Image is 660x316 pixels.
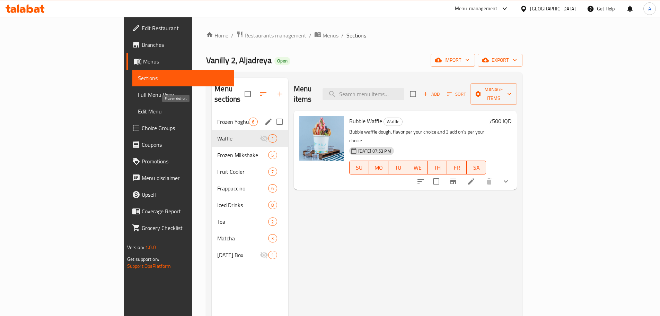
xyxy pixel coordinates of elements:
[530,5,576,12] div: [GEOGRAPHIC_DATA]
[145,243,156,252] span: 1.0.0
[483,56,517,65] span: export
[217,251,260,259] div: Ramadan Box
[142,174,228,182] span: Menu disclaimer
[142,24,228,32] span: Edit Restaurant
[217,234,268,242] span: Matcha
[469,163,483,173] span: SA
[391,163,405,173] span: TU
[217,201,268,209] span: Iced Drinks
[126,20,234,36] a: Edit Restaurant
[299,116,344,161] img: Bubble Waffle
[263,117,274,127] button: edit
[217,168,268,176] span: Fruit Cooler
[349,161,369,174] button: SU
[268,168,277,176] div: items
[346,31,366,40] span: Sections
[420,89,442,100] span: Add item
[217,134,260,143] div: Waffle
[138,107,228,116] span: Edit Menu
[476,85,511,103] span: Manage items
[126,203,234,220] a: Coverage Report
[126,53,234,70] a: Menus
[142,224,228,232] span: Grocery Checklist
[212,247,288,263] div: [DATE] Box1
[384,118,402,126] span: Waffle
[212,130,288,147] div: Waffle1
[274,57,290,65] div: Open
[648,5,651,12] span: A
[489,116,511,126] h6: 7500 IQD
[126,186,234,203] a: Upsell
[212,113,288,130] div: Frozen Yoghurt6edit
[212,147,288,163] div: Frozen Milkshake5
[268,217,277,226] div: items
[268,201,277,209] div: items
[127,243,144,252] span: Version:
[126,120,234,136] a: Choice Groups
[268,251,277,259] div: items
[478,54,522,67] button: export
[502,177,510,186] svg: Show Choices
[447,90,466,98] span: Sort
[142,140,228,149] span: Coupons
[212,230,288,247] div: Matcha3
[445,89,468,100] button: Sort
[142,207,228,215] span: Coverage Report
[269,135,276,142] span: 1
[269,202,276,208] span: 8
[217,184,268,193] span: Frappuccino
[132,86,234,103] a: Full Menu View
[127,255,159,264] span: Get support on:
[217,217,268,226] span: Tea
[217,118,249,126] span: Frozen Yoghurt
[260,251,268,259] svg: Inactive section
[132,70,234,86] a: Sections
[412,173,429,190] button: sort-choices
[212,213,288,230] div: Tea2
[455,5,498,13] div: Menu-management
[236,31,306,40] a: Restaurants management
[411,163,425,173] span: WE
[126,220,234,236] a: Grocery Checklist
[269,185,276,192] span: 6
[388,161,408,174] button: TU
[436,56,469,65] span: import
[126,36,234,53] a: Branches
[352,163,366,173] span: SU
[420,89,442,100] button: Add
[272,86,288,102] button: Add section
[294,84,315,104] h2: Menu items
[138,91,228,99] span: Full Menu View
[268,134,277,143] div: items
[498,173,514,190] button: show more
[245,31,306,40] span: Restaurants management
[269,235,276,242] span: 3
[349,116,382,126] span: Bubble Waffle
[126,153,234,170] a: Promotions
[212,197,288,213] div: Iced Drinks8
[314,31,338,40] a: Menus
[406,87,420,101] span: Select section
[323,88,404,100] input: search
[442,89,470,100] span: Sort items
[269,252,276,258] span: 1
[206,52,272,68] span: Vanilly 2, Aljadreya
[408,161,428,174] button: WE
[268,234,277,242] div: items
[126,136,234,153] a: Coupons
[142,124,228,132] span: Choice Groups
[269,219,276,225] span: 2
[249,119,257,125] span: 6
[240,87,255,101] span: Select all sections
[269,152,276,159] span: 5
[467,177,475,186] a: Edit menu item
[355,148,394,154] span: [DATE] 07:53 PM
[372,163,386,173] span: MO
[255,86,272,102] span: Sort sections
[309,31,311,40] li: /
[447,161,466,174] button: FR
[422,90,441,98] span: Add
[127,262,171,271] a: Support.OpsPlatform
